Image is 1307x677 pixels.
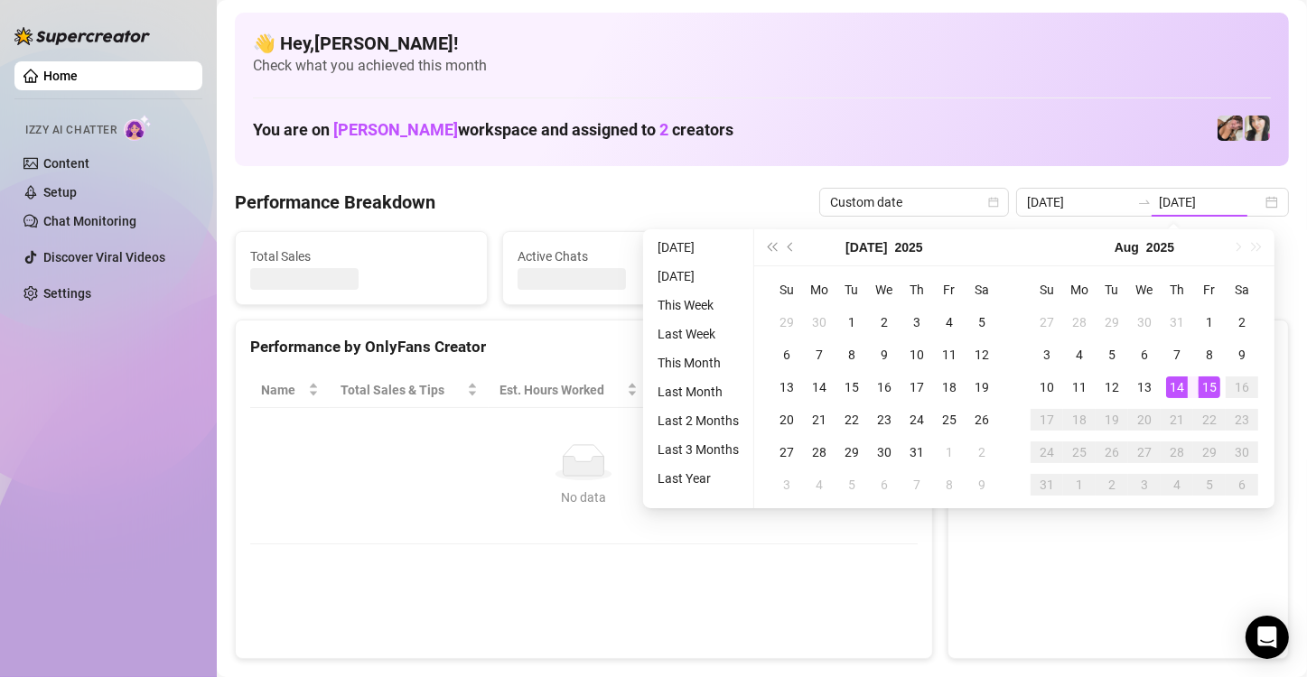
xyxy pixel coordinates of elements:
[649,373,770,408] th: Sales / Hour
[25,122,117,139] span: Izzy AI Chatter
[659,120,668,139] span: 2
[253,56,1271,76] span: Check what you achieved this month
[499,380,623,400] div: Est. Hours Worked
[1027,192,1130,212] input: Start date
[988,197,999,208] span: calendar
[14,27,150,45] img: logo-BBDzfeDw.svg
[43,250,165,264] a: Discover Viral Videos
[268,487,900,507] div: No data
[330,373,489,408] th: Total Sales & Tips
[43,156,89,171] a: Content
[333,120,458,139] span: [PERSON_NAME]
[769,373,917,408] th: Chat Conversion
[253,31,1271,56] h4: 👋 Hey, [PERSON_NAME] !
[43,185,77,199] a: Setup
[253,120,733,140] h1: You are on workspace and assigned to creators
[250,335,918,359] div: Performance by OnlyFans Creator
[963,335,1274,359] div: Sales by OnlyFans Creator
[43,69,78,83] a: Home
[659,380,744,400] span: Sales / Hour
[1137,195,1152,209] span: to
[250,373,330,408] th: Name
[780,380,892,400] span: Chat Conversion
[1137,195,1152,209] span: swap-right
[43,214,136,228] a: Chat Monitoring
[830,189,998,216] span: Custom date
[341,380,463,400] span: Total Sales & Tips
[1159,192,1262,212] input: End date
[1246,616,1289,659] div: Open Intercom Messenger
[1245,116,1270,141] img: Christina
[250,246,472,266] span: Total Sales
[518,246,740,266] span: Active Chats
[235,190,435,215] h4: Performance Breakdown
[785,246,1007,266] span: Messages Sent
[124,115,152,141] img: AI Chatter
[1218,116,1243,141] img: Christina
[261,380,304,400] span: Name
[43,286,91,301] a: Settings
